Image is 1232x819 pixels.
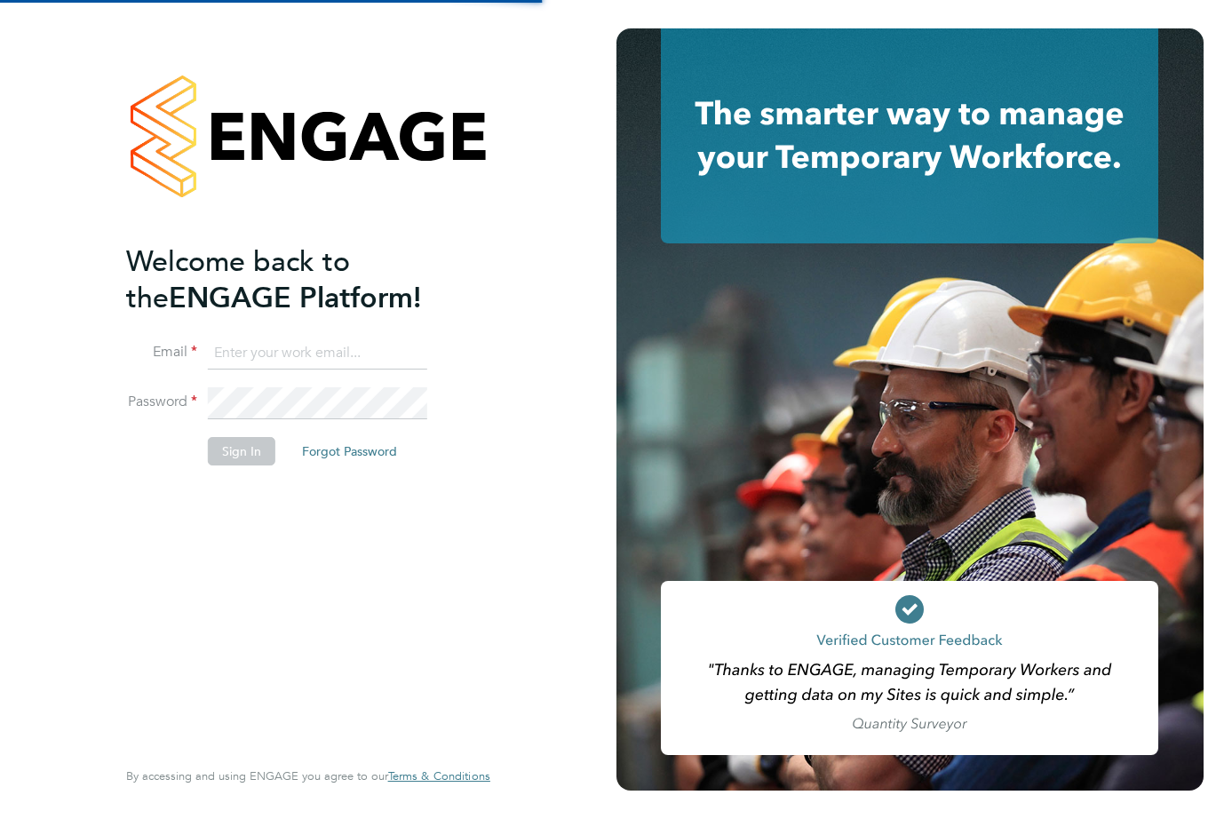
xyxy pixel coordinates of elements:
button: Forgot Password [288,437,411,465]
input: Enter your work email... [208,338,427,370]
label: Password [126,393,197,411]
h2: ENGAGE Platform! [126,243,473,316]
span: By accessing and using ENGAGE you agree to our [126,768,490,783]
span: Welcome back to the [126,244,350,315]
label: Email [126,343,197,362]
button: Sign In [208,437,275,465]
a: Terms & Conditions [388,769,490,783]
span: Terms & Conditions [388,768,490,783]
